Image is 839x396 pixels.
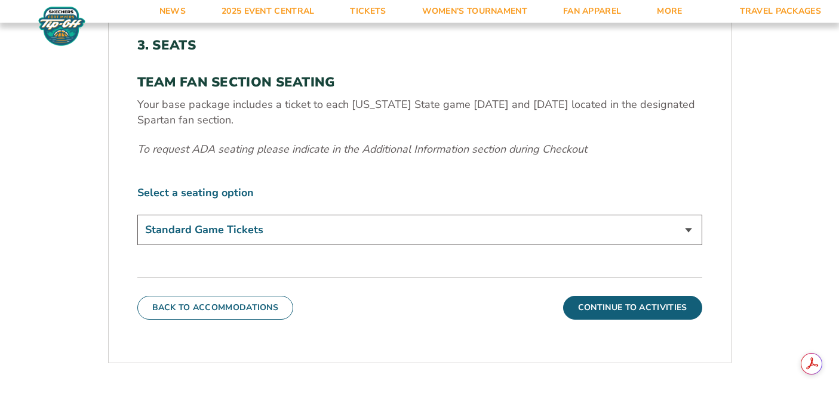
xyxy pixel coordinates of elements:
[137,38,702,53] h2: 3. Seats
[36,6,88,47] img: Fort Myers Tip-Off
[137,296,294,320] button: Back To Accommodations
[137,75,702,90] h3: TEAM FAN SECTION SEATING
[137,97,702,127] p: Your base package includes a ticket to each [US_STATE] State game [DATE] and [DATE] located in th...
[137,185,702,200] label: Select a seating option
[137,142,587,156] em: To request ADA seating please indicate in the Additional Information section during Checkout
[563,296,702,320] button: Continue To Activities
